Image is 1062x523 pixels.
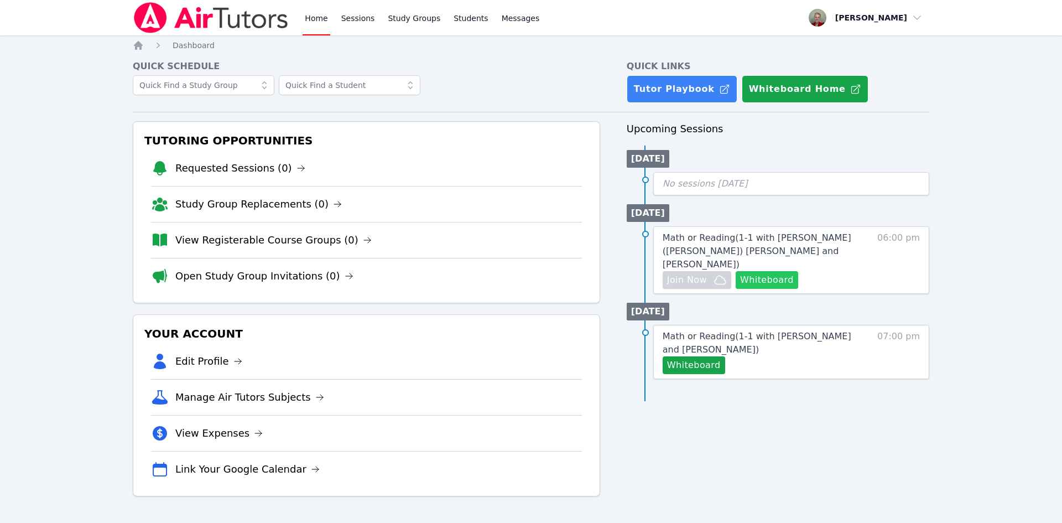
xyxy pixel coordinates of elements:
h3: Tutoring Opportunities [142,131,591,151]
nav: Breadcrumb [133,40,929,51]
a: Edit Profile [175,354,242,369]
a: Dashboard [173,40,215,51]
h4: Quick Schedule [133,60,600,73]
span: Math or Reading ( 1-1 with [PERSON_NAME] and [PERSON_NAME] ) [663,331,851,355]
button: Whiteboard Home [742,75,868,103]
span: Join Now [667,273,707,287]
input: Quick Find a Study Group [133,75,274,95]
h4: Quick Links [627,60,929,73]
h3: Your Account [142,324,591,344]
a: Math or Reading(1-1 with [PERSON_NAME] ([PERSON_NAME]) [PERSON_NAME] and [PERSON_NAME]) [663,231,856,271]
a: Math or Reading(1-1 with [PERSON_NAME] and [PERSON_NAME]) [663,330,856,356]
h3: Upcoming Sessions [627,121,929,137]
a: Tutor Playbook [627,75,737,103]
a: Open Study Group Invitations (0) [175,268,353,284]
a: Manage Air Tutors Subjects [175,390,324,405]
input: Quick Find a Student [279,75,420,95]
a: Link Your Google Calendar [175,462,320,477]
span: 06:00 pm [877,231,920,289]
span: Dashboard [173,41,215,50]
img: Air Tutors [133,2,289,33]
a: Study Group Replacements (0) [175,196,342,212]
a: View Registerable Course Groups (0) [175,232,372,248]
a: View Expenses [175,426,263,441]
button: Whiteboard [663,356,725,374]
button: Whiteboard [736,271,798,289]
button: Join Now [663,271,731,289]
a: Requested Sessions (0) [175,160,305,176]
span: 07:00 pm [877,330,920,374]
li: [DATE] [627,303,669,320]
span: No sessions [DATE] [663,178,748,189]
li: [DATE] [627,204,669,222]
span: Math or Reading ( 1-1 with [PERSON_NAME] ([PERSON_NAME]) [PERSON_NAME] and [PERSON_NAME] ) [663,232,851,270]
li: [DATE] [627,150,669,168]
span: Messages [502,13,540,24]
